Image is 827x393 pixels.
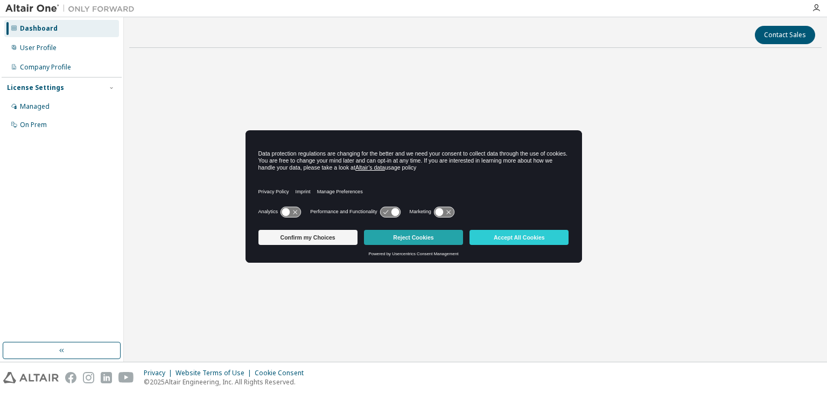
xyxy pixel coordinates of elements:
[20,102,50,111] div: Managed
[118,372,134,383] img: youtube.svg
[144,377,310,387] p: © 2025 Altair Engineering, Inc. All Rights Reserved.
[101,372,112,383] img: linkedin.svg
[144,369,176,377] div: Privacy
[7,83,64,92] div: License Settings
[5,3,140,14] img: Altair One
[755,26,815,44] button: Contact Sales
[20,63,71,72] div: Company Profile
[83,372,94,383] img: instagram.svg
[65,372,76,383] img: facebook.svg
[3,372,59,383] img: altair_logo.svg
[176,369,255,377] div: Website Terms of Use
[255,369,310,377] div: Cookie Consent
[20,24,58,33] div: Dashboard
[20,44,57,52] div: User Profile
[20,121,47,129] div: On Prem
